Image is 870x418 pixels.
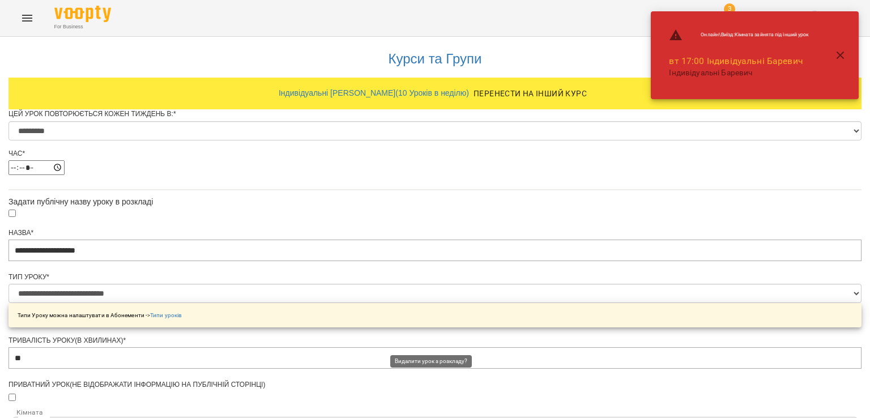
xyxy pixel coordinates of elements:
img: Voopty Logo [54,6,111,22]
p: Індивідуальні Баревич [669,67,809,79]
p: Типи Уроку можна налаштувати в Абонементи -> [18,311,182,319]
span: For Business [54,23,111,31]
div: Назва [8,228,862,238]
div: Тип Уроку [8,272,862,282]
a: Індивідуальні [PERSON_NAME] ( 10 Уроків в неділю ) [279,88,469,97]
button: Menu [14,5,41,32]
div: Цей урок повторюється кожен тиждень в: [8,109,862,119]
div: Час [8,149,862,159]
div: Тривалість уроку(в хвилинах) [8,336,862,346]
h3: Курси та Групи [14,52,856,66]
a: Типи уроків [150,312,182,318]
div: Приватний урок(не відображати інформацію на публічній сторінці) [8,380,862,390]
button: Перенести на інший курс [469,83,591,104]
span: 3 [724,3,735,15]
span: Перенести на інший курс [474,87,587,100]
a: вт 17:00 Індивідуальні Баревич [669,56,803,66]
div: Задати публічну назву уроку в розкладі [8,196,862,207]
li: Онлайн\Виїзд : Кімната зайнята під інший урок [660,24,818,46]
